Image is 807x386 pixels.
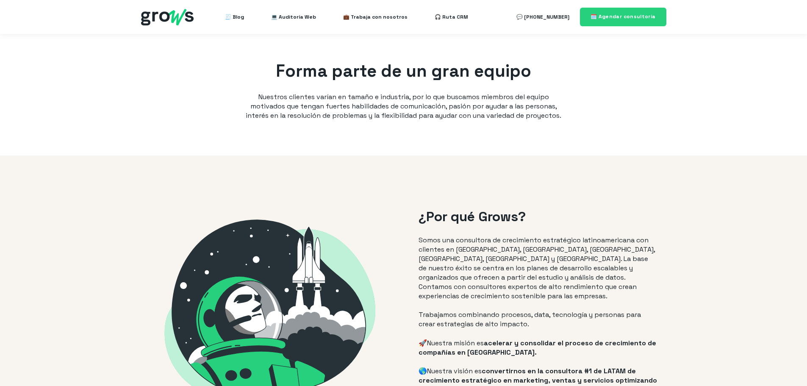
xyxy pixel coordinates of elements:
a: 💼 Trabaja con nosotros [343,8,408,25]
p: Somos una consultora de crecimiento estratégico latinoamericana con clientes en [GEOGRAPHIC_DATA]... [419,236,657,301]
p: Nuestros clientes varían en tamaño e industria, por lo que buscamos miembros del equipo motivados... [243,92,565,120]
span: 🗓️ Agendar consultoría [591,13,656,20]
a: 🗓️ Agendar consultoría [580,8,666,26]
a: 🎧 Ruta CRM [435,8,468,25]
p: 🚀Nuestra misión es [419,339,657,357]
img: grows - hubspot [141,9,194,25]
span: acelerar y consolidar el proceso de crecimiento de compañías en [GEOGRAPHIC_DATA]. [419,339,656,357]
h2: ¿Por qué Grows? [419,207,657,226]
h1: Forma parte de un gran equipo [243,59,565,83]
p: Trabajamos combinando procesos, data, tecnología y personas para crear estrategias de alto impacto. [419,310,657,329]
span: Nuestra visión es [427,367,482,375]
span: 🌎 [419,367,427,375]
a: 🧾 Blog [225,8,244,25]
a: 💬 [PHONE_NUMBER] [516,8,569,25]
a: 💻 Auditoría Web [271,8,316,25]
